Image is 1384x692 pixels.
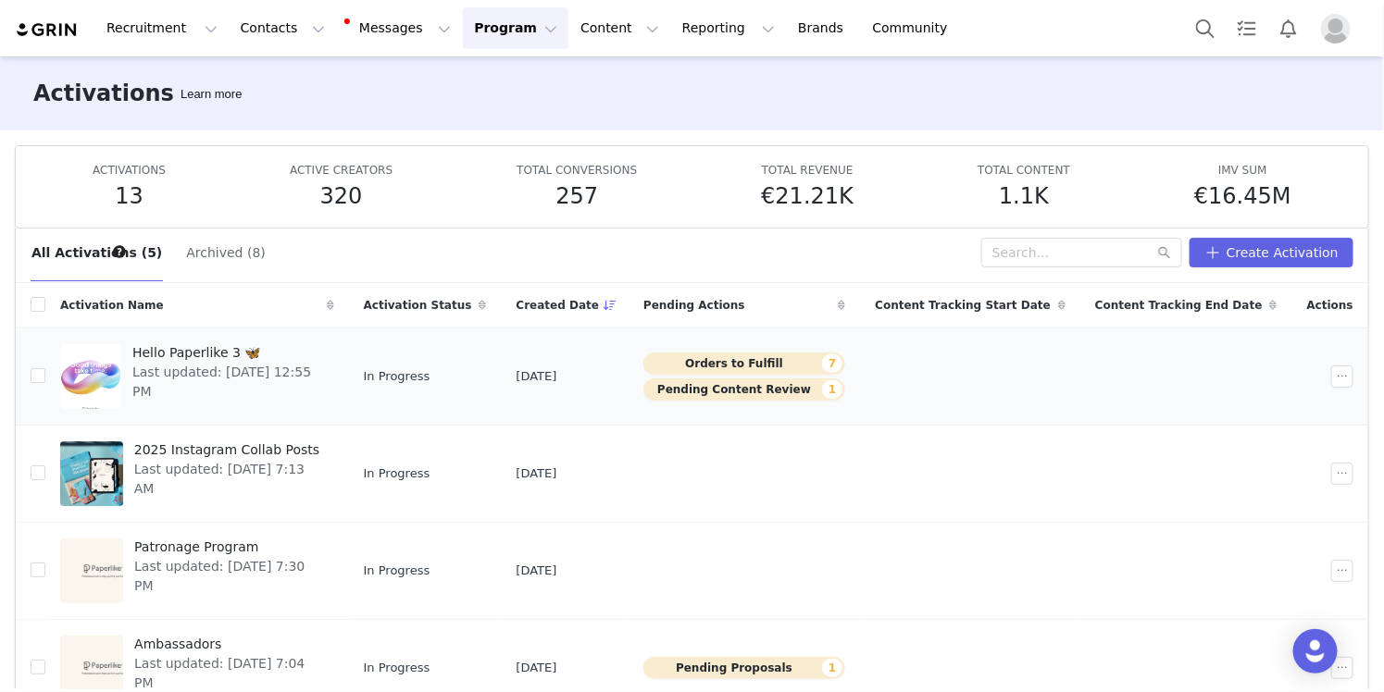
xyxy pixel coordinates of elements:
button: Messages [337,7,462,49]
span: Pending Actions [643,297,745,314]
span: In Progress [364,367,430,386]
h5: 1.1K [999,179,1049,213]
span: In Progress [364,659,430,677]
span: TOTAL CONVERSIONS [517,164,637,177]
div: Tooltip anchor [111,243,128,260]
span: IMV SUM [1218,164,1267,177]
h5: €16.45M [1194,179,1291,213]
button: Orders to Fulfill7 [643,352,845,375]
span: Content Tracking Start Date [875,297,1051,314]
span: [DATE] [517,562,557,580]
a: Community [862,7,967,49]
span: 2025 Instagram Collab Posts [134,440,323,460]
span: Activation Status [364,297,472,314]
button: Contacts [230,7,336,49]
h5: 257 [555,179,598,213]
button: Notifications [1268,7,1309,49]
div: Actions [1292,286,1368,325]
a: Brands [787,7,860,49]
span: Last updated: [DATE] 7:30 PM [134,557,323,596]
button: Reporting [671,7,786,49]
span: [DATE] [517,464,557,483]
span: Activation Name [60,297,164,314]
a: Hello Paperlike 3 🦋Last updated: [DATE] 12:55 PM [60,340,334,414]
span: Patronage Program [134,538,323,557]
span: TOTAL REVENUE [762,164,854,177]
button: Pending Proposals1 [643,657,845,679]
span: Hello Paperlike 3 🦋 [132,343,323,363]
div: Open Intercom Messenger [1293,629,1338,673]
span: Last updated: [DATE] 7:13 AM [134,460,323,499]
button: Recruitment [95,7,229,49]
img: placeholder-profile.jpg [1321,14,1351,43]
button: Search [1185,7,1226,49]
span: Ambassadors [134,635,323,654]
button: Program [463,7,568,49]
button: All Activations (5) [31,238,163,267]
button: Profile [1310,14,1369,43]
span: TOTAL CONTENT [978,164,1070,177]
input: Search... [981,238,1182,267]
span: Last updated: [DATE] 12:55 PM [132,363,323,402]
button: Create Activation [1190,238,1353,267]
h3: Activations [33,77,174,110]
h5: €21.21K [761,179,854,213]
img: grin logo [15,21,80,39]
a: Patronage ProgramLast updated: [DATE] 7:30 PM [60,534,334,608]
i: icon: search [1158,246,1171,259]
button: Archived (8) [185,238,267,267]
h5: 13 [115,179,143,213]
a: Tasks [1227,7,1267,49]
span: ACTIVE CREATORS [290,164,393,177]
button: Content [569,7,670,49]
span: [DATE] [517,659,557,677]
div: Tooltip anchor [177,85,245,104]
span: Content Tracking End Date [1095,297,1263,314]
span: [DATE] [517,367,557,386]
h5: 320 [320,179,363,213]
span: Created Date [517,297,600,314]
button: Pending Content Review1 [643,378,845,401]
span: In Progress [364,562,430,580]
a: 2025 Instagram Collab PostsLast updated: [DATE] 7:13 AM [60,437,334,511]
span: In Progress [364,464,430,483]
span: ACTIVATIONS [93,164,166,177]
